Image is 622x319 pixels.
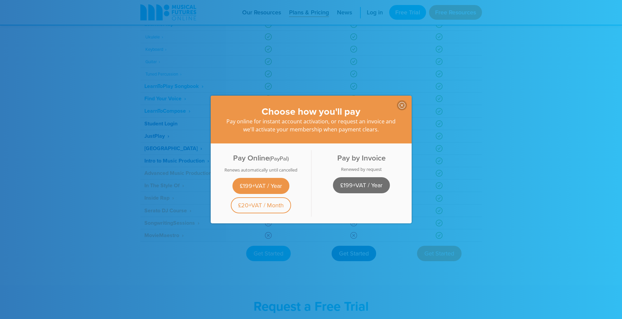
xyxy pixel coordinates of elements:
[215,153,307,163] h4: Pay Online
[315,167,408,172] div: Renewed by request
[333,177,390,193] a: £199+VAT / Year
[315,153,408,163] h4: Pay by Invoice
[224,106,398,117] h3: Choose how you'll pay
[215,167,307,173] div: Renews automatically until cancelled
[232,178,289,194] a: £199+VAT / Year
[231,197,291,213] a: £20+VAT / Month
[224,117,398,133] p: Pay online for instant account activation, or request an invoice and we'll activate your membersh...
[269,154,289,163] span: (PayPal)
